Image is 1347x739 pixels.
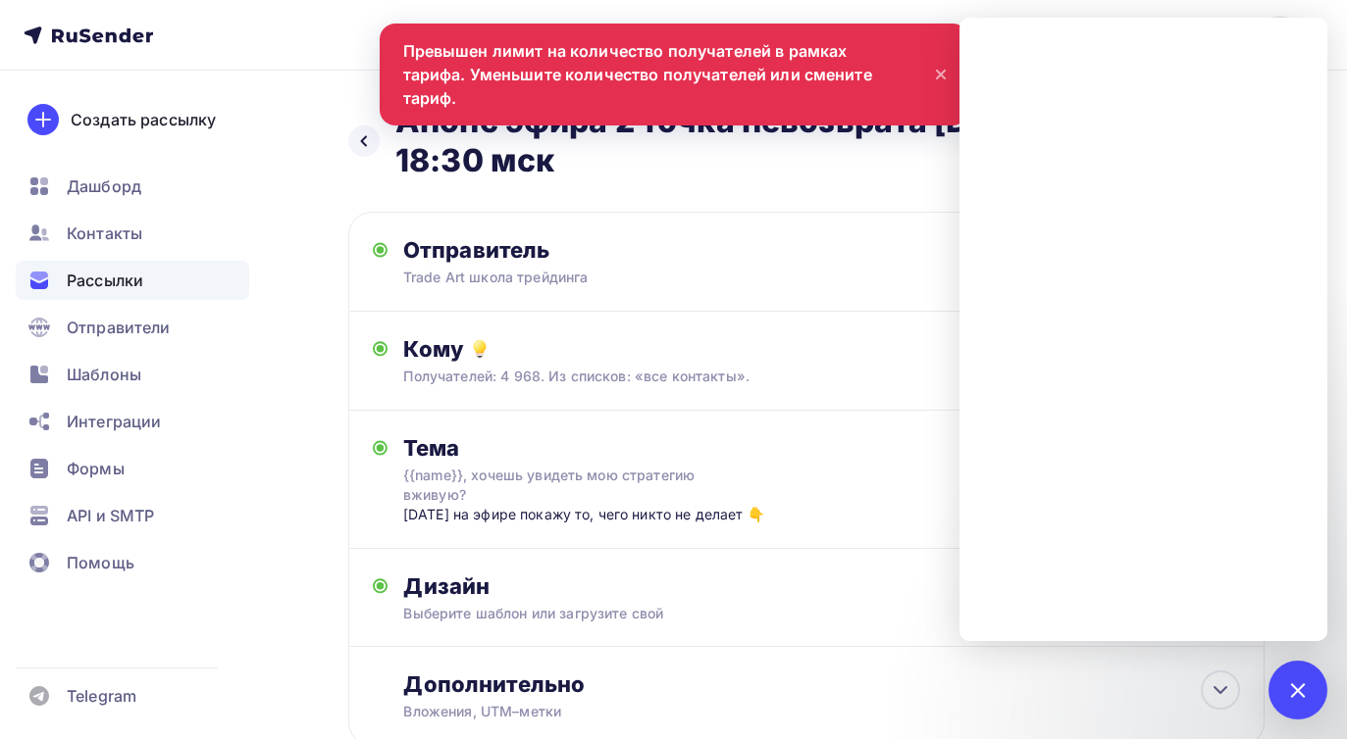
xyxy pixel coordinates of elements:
div: {{name}}, хочешь увидеть мою стратегию вживую? [403,466,752,505]
div: Получателей: 4 968. Из списков: «все контакты». [403,367,1156,386]
h2: Анонс эфира 2 точка невозврата [DATE] 18:30 мск [395,102,1105,180]
div: Дополнительно [403,670,1240,698]
span: Telegram [67,684,136,708]
div: Отправитель [403,236,828,264]
div: Кому [403,335,1240,363]
a: Дашборд [16,167,249,206]
div: Вложения, UTM–метки [403,702,1156,721]
span: Интеграции [67,410,161,433]
a: Контакты [16,214,249,253]
div: [DATE] на эфире покажу то, чего никто не делает 👇 [403,505,791,524]
div: Создать рассылку [71,108,216,131]
span: Рассылки [67,269,143,292]
span: Дашборд [67,174,141,198]
a: Шаблоны [16,355,249,394]
div: Выберите шаблон или загрузите свой [403,604,1156,623]
a: Отправители [16,308,249,347]
div: Дизайн [403,572,1240,600]
span: Шаблоны [67,363,141,386]
a: [EMAIL_ADDRESS][DOMAIN_NAME] [1009,16,1323,55]
div: Тема [403,434,791,462]
a: Формы [16,449,249,488]
span: API и SMTP [67,504,154,527]
span: Контакты [67,222,142,245]
span: Помощь [67,551,134,574]
div: Trade Art школа трейдинга [403,268,786,287]
span: Отправители [67,316,171,339]
span: Формы [67,457,125,480]
a: Рассылки [16,261,249,300]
